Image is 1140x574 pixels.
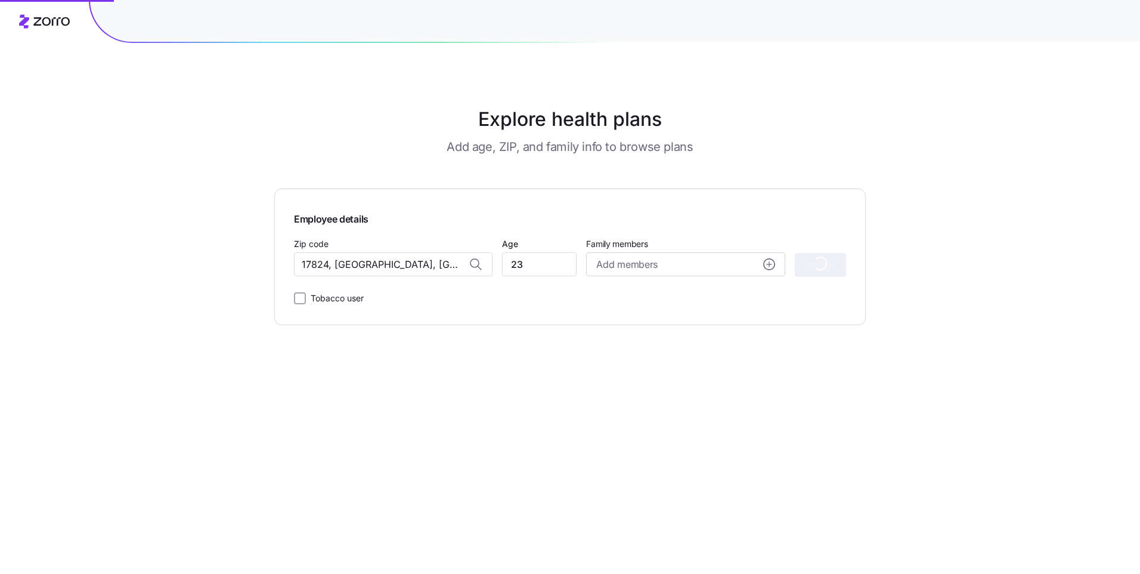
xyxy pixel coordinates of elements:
[586,238,785,250] span: Family members
[306,291,364,305] label: Tobacco user
[763,258,775,270] svg: add icon
[447,138,693,155] h3: Add age, ZIP, and family info to browse plans
[294,208,368,227] span: Employee details
[294,252,492,276] input: Zip code
[294,237,329,251] label: Zip code
[586,252,785,276] button: Add membersadd icon
[596,257,657,272] span: Add members
[502,237,518,251] label: Age
[502,252,577,276] input: Age
[304,105,837,134] h1: Explore health plans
